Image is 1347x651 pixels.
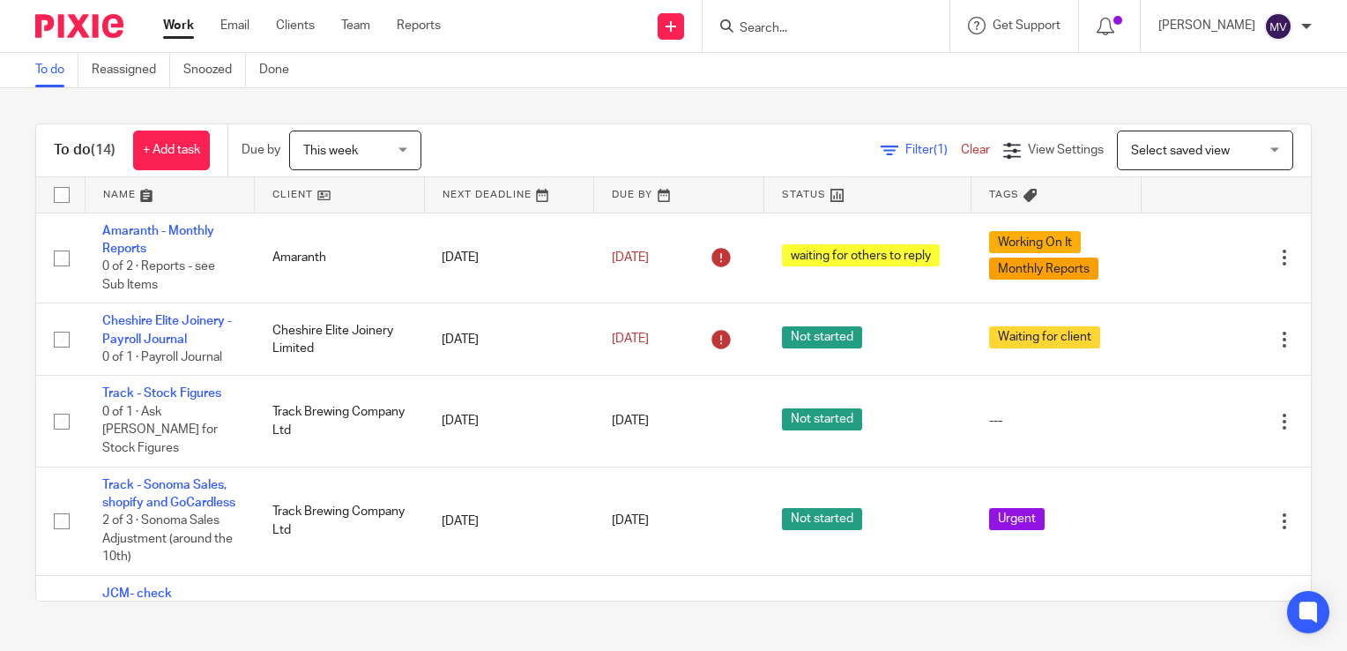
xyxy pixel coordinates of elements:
[102,514,233,563] span: 2 of 3 · Sonoma Sales Adjustment (around the 10th)
[989,326,1100,348] span: Waiting for client
[612,251,649,264] span: [DATE]
[934,144,948,156] span: (1)
[993,19,1060,32] span: Get Support
[1158,17,1255,34] p: [PERSON_NAME]
[102,351,222,363] span: 0 of 1 · Payroll Journal
[424,467,594,575] td: [DATE]
[35,14,123,38] img: Pixie
[738,21,897,37] input: Search
[1264,12,1292,41] img: svg%3E
[183,53,246,87] a: Snoozed
[163,17,194,34] a: Work
[989,508,1045,530] span: Urgent
[424,303,594,376] td: [DATE]
[255,376,425,467] td: Track Brewing Company Ltd
[276,17,315,34] a: Clients
[102,479,235,509] a: Track - Sonoma Sales, shopify and GoCardless
[782,244,940,266] span: waiting for others to reply
[782,408,862,430] span: Not started
[133,131,210,170] a: + Add task
[612,415,649,427] span: [DATE]
[255,467,425,575] td: Track Brewing Company Ltd
[989,412,1124,430] div: ---
[102,387,221,400] a: Track - Stock Figures
[91,143,115,157] span: (14)
[102,260,215,291] span: 0 of 2 · Reports - see Sub Items
[303,145,358,157] span: This week
[102,315,232,345] a: Cheshire Elite Joinery - Payroll Journal
[612,333,649,346] span: [DATE]
[220,17,249,34] a: Email
[255,213,425,303] td: Amaranth
[1028,144,1104,156] span: View Settings
[961,144,990,156] a: Clear
[424,376,594,467] td: [DATE]
[424,213,594,303] td: [DATE]
[989,190,1019,199] span: Tags
[54,141,115,160] h1: To do
[341,17,370,34] a: Team
[989,231,1081,253] span: Working On It
[1131,145,1230,157] span: Select saved view
[259,53,302,87] a: Done
[35,53,78,87] a: To do
[612,515,649,528] span: [DATE]
[782,326,862,348] span: Not started
[102,406,218,454] span: 0 of 1 · Ask [PERSON_NAME] for Stock Figures
[255,303,425,376] td: Cheshire Elite Joinery Limited
[397,17,441,34] a: Reports
[989,258,1098,280] span: Monthly Reports
[92,53,170,87] a: Reassigned
[102,225,214,255] a: Amaranth - Monthly Reports
[782,508,862,530] span: Not started
[905,144,961,156] span: Filter
[242,141,280,159] p: Due by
